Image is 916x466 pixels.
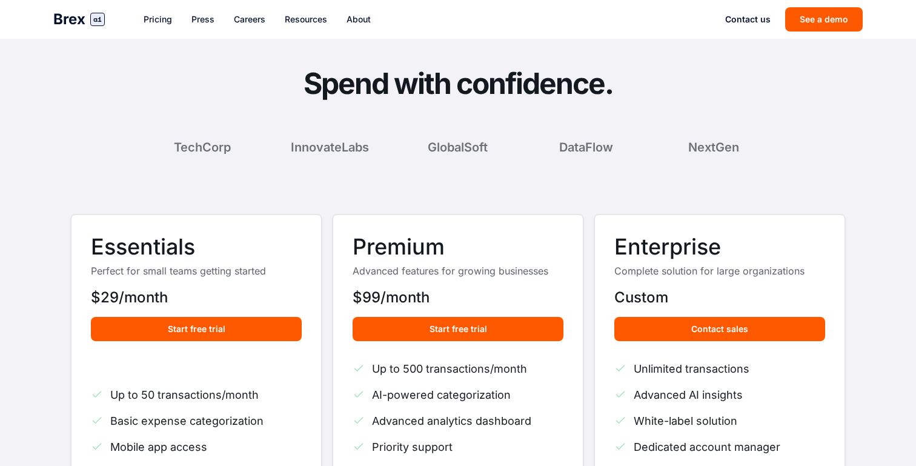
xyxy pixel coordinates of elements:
a: Contact us [725,13,771,25]
span: Mobile app access [110,439,207,455]
span: Up to 50 transactions/month [110,387,259,403]
a: About [347,13,371,25]
span: ai [90,13,105,26]
h1: Spend with confidence. [70,68,846,100]
span: White-label solution [634,413,737,429]
div: $29/month [91,288,302,307]
p: Complete solution for large organizations [614,264,825,278]
span: TechCorp [174,139,231,156]
span: Priority support [372,439,453,455]
span: Basic expense categorization [110,413,264,429]
a: Press [191,13,214,25]
a: Pricing [144,13,172,25]
p: Advanced features for growing businesses [353,264,563,278]
a: Resources [285,13,327,25]
a: Brexai [53,10,105,29]
button: Start free trial [353,317,563,341]
span: Advanced analytics dashboard [372,413,531,429]
span: Dedicated account manager [634,439,780,455]
span: GlobalSoft [428,139,488,156]
div: Custom [614,288,825,307]
span: Up to 500 transactions/month [372,361,527,377]
button: Contact sales [614,317,825,341]
h3: Essentials [91,235,302,259]
span: DataFlow [559,139,613,156]
button: Start free trial [91,317,302,341]
span: Unlimited transactions [634,361,749,377]
h3: Premium [353,235,563,259]
span: Advanced AI insights [634,387,743,403]
span: AI-powered categorization [372,387,511,403]
div: $99/month [353,288,563,307]
span: Brex [53,10,85,29]
span: NextGen [688,139,739,156]
span: InnovateLabs [291,139,369,156]
a: Careers [234,13,265,25]
button: See a demo [785,7,863,32]
h3: Enterprise [614,235,825,259]
p: Perfect for small teams getting started [91,264,302,278]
